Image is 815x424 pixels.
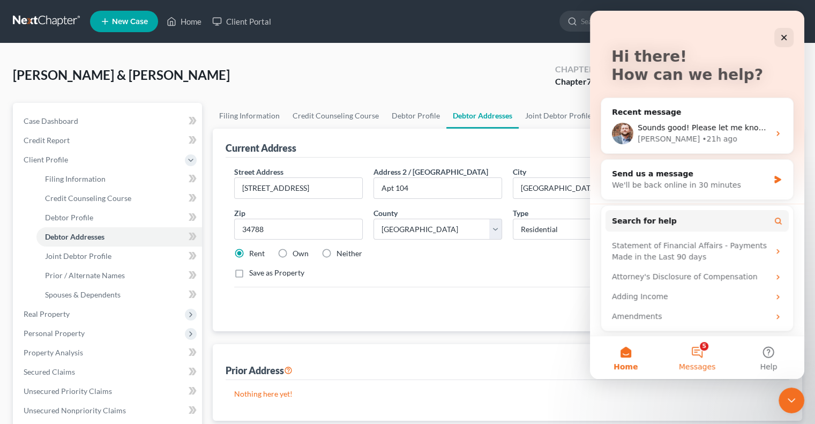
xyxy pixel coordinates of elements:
[24,155,68,164] span: Client Profile
[513,207,528,219] label: Type
[112,18,148,26] span: New Case
[36,208,202,227] a: Debtor Profile
[24,367,75,376] span: Secured Claims
[24,136,70,145] span: Credit Report
[161,12,207,31] a: Home
[36,189,202,208] a: Credit Counseling Course
[22,280,180,292] div: Adding Income
[16,256,199,276] div: Attorney's Disclosure of Compensation
[519,103,598,129] a: Joint Debtor Profile
[36,285,202,304] a: Spouses & Dependents
[48,113,387,121] span: Sounds good! Please let me know if you are having any issues, and I will be able to assist!
[15,131,202,150] a: Credit Report
[374,178,502,198] input: --
[15,111,202,131] a: Case Dashboard
[24,406,126,415] span: Unsecured Nonpriority Claims
[24,329,85,338] span: Personal Property
[249,248,265,259] label: Rent
[226,364,293,377] div: Prior Address
[373,209,398,218] span: County
[36,266,202,285] a: Prior / Alternate Names
[24,352,48,360] span: Home
[13,67,230,83] span: [PERSON_NAME] & [PERSON_NAME]
[207,12,276,31] a: Client Portal
[22,158,179,169] div: Send us a message
[45,251,111,261] span: Joint Debtor Profile
[587,76,592,86] span: 7
[24,386,112,396] span: Unsecured Priority Claims
[24,116,78,125] span: Case Dashboard
[24,309,70,318] span: Real Property
[555,76,594,88] div: Chapter
[581,11,679,31] input: Search by name...
[36,227,202,247] a: Debtor Addresses
[89,352,126,360] span: Messages
[234,167,283,176] span: Street Address
[45,194,131,203] span: Credit Counseling Course
[24,348,83,357] span: Property Analysis
[11,148,204,189] div: Send us a messageWe'll be back online in 30 minutes
[234,219,363,240] input: XXXXX
[226,142,296,154] div: Current Address
[337,248,362,259] label: Neither
[45,232,104,241] span: Debtor Addresses
[45,174,106,183] span: Filing Information
[15,362,202,382] a: Secured Claims
[779,388,804,413] iframe: Intercom live chat
[16,296,199,316] div: Amendments
[16,199,199,221] button: Search for help
[235,178,362,198] input: Enter street address
[234,209,245,218] span: Zip
[45,271,125,280] span: Prior / Alternate Names
[71,325,143,368] button: Messages
[22,205,87,216] span: Search for help
[22,169,179,180] div: We'll be back online in 30 minutes
[22,261,180,272] div: Attorney's Disclosure of Compensation
[590,11,804,379] iframe: Intercom live chat
[45,290,121,299] span: Spouses & Dependents
[286,103,385,129] a: Credit Counseling Course
[22,300,180,311] div: Amendments
[249,267,304,278] label: Save as Property
[143,325,214,368] button: Help
[15,382,202,401] a: Unsecured Priority Claims
[45,213,93,222] span: Debtor Profile
[15,401,202,420] a: Unsecured Nonpriority Claims
[16,276,199,296] div: Adding Income
[513,178,641,198] input: Enter city...
[15,343,202,362] a: Property Analysis
[48,123,110,134] div: [PERSON_NAME]
[36,247,202,266] a: Joint Debtor Profile
[373,166,488,177] label: Address 2 / [GEOGRAPHIC_DATA]
[170,352,187,360] span: Help
[36,169,202,189] a: Filing Information
[385,103,446,129] a: Debtor Profile
[184,17,204,36] div: Close
[513,167,526,176] span: City
[293,248,309,259] label: Own
[213,103,286,129] a: Filing Information
[555,63,594,76] div: Chapter
[112,123,147,134] div: • 21h ago
[446,103,519,129] a: Debtor Addresses
[234,389,781,399] p: Nothing here yet!
[22,229,180,252] div: Statement of Financial Affairs - Payments Made in the Last 90 days
[16,225,199,256] div: Statement of Financial Affairs - Payments Made in the Last 90 days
